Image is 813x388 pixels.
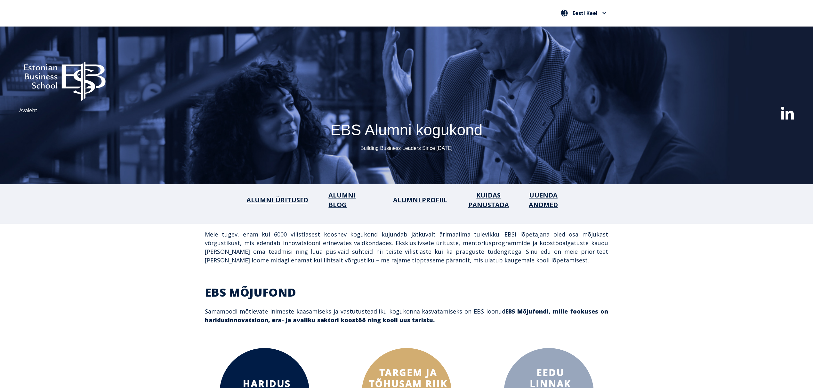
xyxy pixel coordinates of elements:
[246,196,308,204] a: ALUMNI ÜRITUSED
[205,285,608,299] h2: EBS MÕJUFOND
[328,191,356,209] a: ALUMNI BLOG
[781,107,794,120] img: linkedin-xxl
[559,8,608,19] nav: Vali oma keel
[205,307,608,324] span: Samamoodi mõtlevate inimeste kaasamiseks ja vastutusteadliku kogukonna kasvatamiseks on EBS loonud
[360,145,453,151] span: Building Business Leaders Since [DATE]
[13,52,116,105] img: ebs_logo2016_white-1
[505,307,549,315] a: Link EBS Mõjufondi
[331,121,483,138] span: EBS Alumni kogukond
[19,107,37,114] a: Avaleht
[205,230,608,264] span: Meie tugev, enam kui 6000 vilistlasest koosnev kogukond kujundab jätkuvalt ärimaailma tulevikku. ...
[559,8,608,18] button: Eesti Keel
[505,307,549,315] strong: EBS Mõjufondi
[529,191,558,209] a: UUENDA ANDMED
[468,191,509,209] a: KUIDAS PANUSTADA
[393,196,447,204] a: ALUMNI PROFIIL
[573,11,598,16] span: Eesti Keel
